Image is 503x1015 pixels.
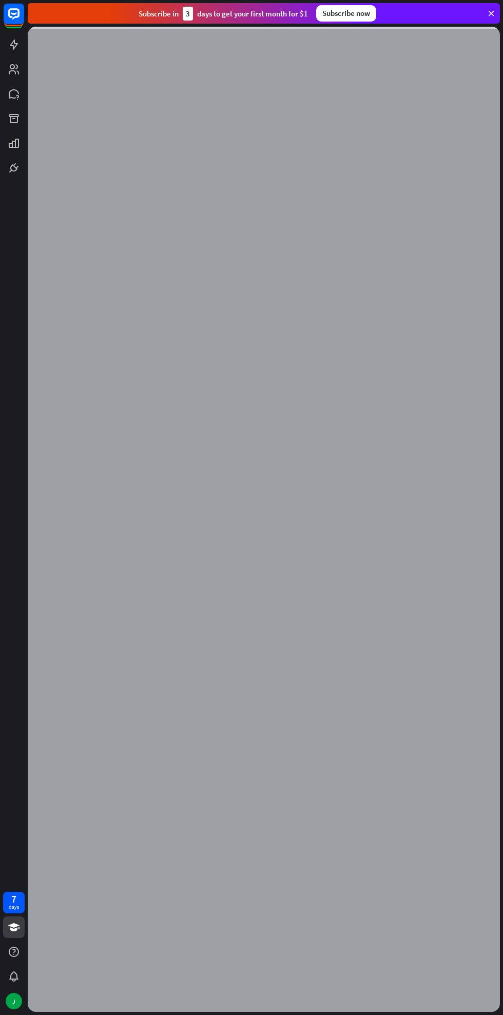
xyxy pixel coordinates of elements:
a: 7 days [3,892,25,913]
div: 7 [11,894,16,904]
div: days [9,904,19,911]
div: J [6,993,22,1009]
div: Subscribe now [316,5,376,22]
div: Subscribe in days to get your first month for $1 [139,7,308,21]
div: 3 [183,7,193,21]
